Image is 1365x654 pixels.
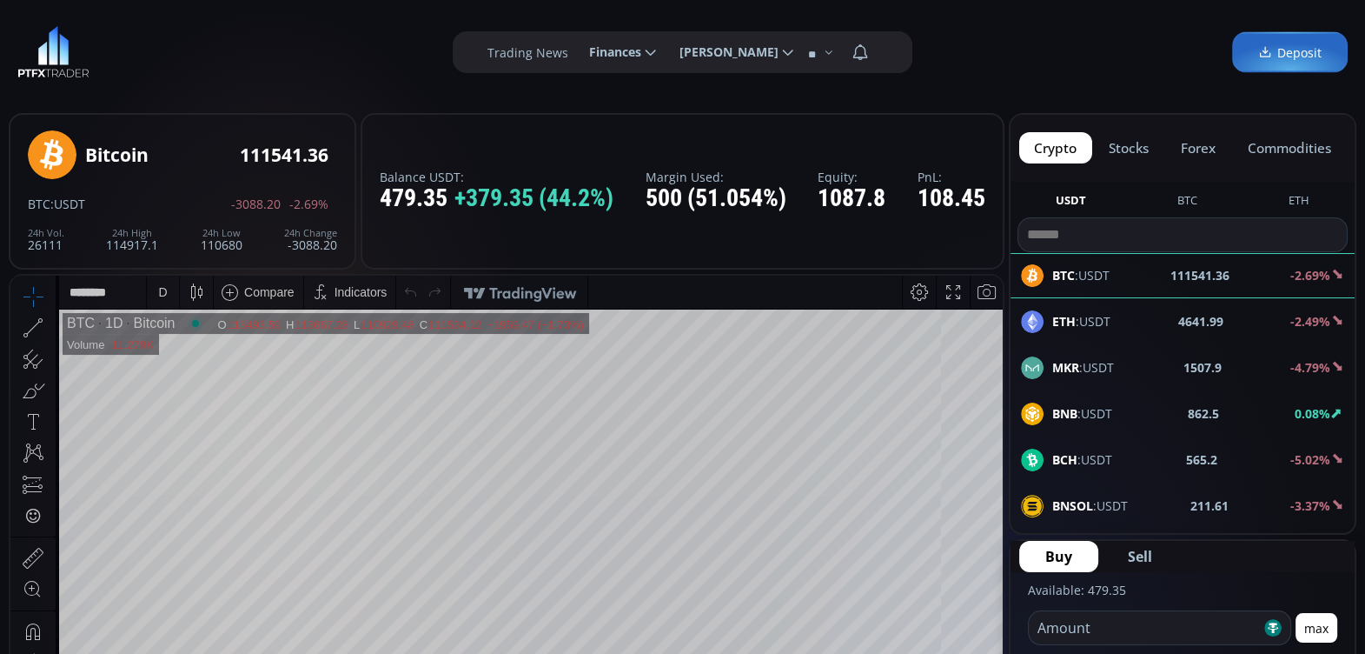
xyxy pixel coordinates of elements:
div: D [148,10,156,23]
div: 1d [196,596,210,610]
div: 108.45 [918,185,985,212]
div: 110929.48 [350,43,403,56]
b: -5.02% [1290,451,1330,468]
div: L [343,43,350,56]
b: MKR [1052,359,1079,376]
button: 13:04:48 (UTC) [789,586,885,619]
div: Toggle Auto Scale [954,586,990,619]
button: ETH [1282,192,1316,214]
span: [PERSON_NAME] [667,35,779,70]
div: Go to [233,586,261,619]
div: 24h Change [284,228,337,238]
div: 1D [84,40,112,56]
img: LOGO [17,26,89,78]
span: :USDT [1052,404,1112,423]
div: 111534.12 [418,43,471,56]
div: 26111 [28,228,64,251]
div: 113667.28 [284,43,337,56]
a: Deposit [1232,32,1348,73]
div: 5d [171,596,185,610]
span: Buy [1045,546,1072,567]
label: Available: 479.35 [1028,582,1126,598]
label: Trading News [487,43,568,62]
div: 1087.8 [818,185,885,212]
div: O [207,43,216,56]
span: -3088.20 [231,197,281,210]
button: stocks [1094,132,1164,163]
div: Hide Drawings Toolbar [40,545,48,569]
div: 5y [63,596,76,610]
div: 111541.36 [240,145,328,165]
div:  [16,232,30,249]
div: 479.35 [380,185,613,212]
button: BTC [1170,192,1204,214]
div: 24h Vol. [28,228,64,238]
b: BNSOL [1052,497,1093,514]
b: -3.37% [1290,497,1330,514]
span: +379.35 (44.2%) [454,185,613,212]
b: -2.49% [1290,313,1330,330]
span: :USDT [1052,312,1110,330]
div: C [409,43,418,56]
button: Sell [1102,541,1178,572]
div: Bitcoin [112,40,164,56]
div: 1y [88,596,101,610]
button: crypto [1019,132,1092,163]
div: 24h Low [201,228,242,238]
b: BNB [1052,405,1077,422]
div: 500 (51.054%) [646,185,786,212]
div: Volume [56,63,94,76]
label: Equity: [818,170,885,184]
b: 862.5 [1188,404,1219,423]
div: H [275,43,284,56]
div: Indicators [324,10,377,23]
button: commodities [1232,132,1346,163]
span: Sell [1128,546,1152,567]
div: 110680 [201,228,242,251]
span: BTC [28,196,50,212]
span: Deposit [1258,43,1322,62]
span: Finances [577,35,641,70]
div: BTC [56,40,84,56]
div: 11.279K [101,63,142,76]
div: Toggle Percentage [901,586,925,619]
b: BCH [1052,451,1077,468]
b: 211.61 [1190,497,1229,515]
span: :USDT [1052,497,1128,515]
span: :USDT [50,196,85,212]
span: :USDT [1052,358,1114,377]
div: auto [960,596,984,610]
div: log [931,596,948,610]
b: 1507.9 [1183,358,1222,377]
div: 113493.59 [217,43,270,56]
button: USDT [1049,192,1093,214]
div: Bitcoin [85,145,149,165]
button: forex [1166,132,1231,163]
button: max [1295,613,1337,643]
b: -4.79% [1290,359,1330,376]
div: Market open [177,40,193,56]
b: 565.2 [1186,450,1217,469]
span: 13:04:48 (UTC) [795,596,878,610]
div: 24h High [106,228,158,238]
span: :USDT [1052,450,1112,469]
label: PnL: [918,170,985,184]
div: −1959.47 (−1.73%) [476,43,573,56]
b: 4641.99 [1178,312,1223,330]
div: Compare [234,10,284,23]
button: Buy [1019,541,1098,572]
label: Margin Used: [646,170,786,184]
div: 1m [142,596,158,610]
div: Toggle Log Scale [925,586,954,619]
label: Balance USDT: [380,170,613,184]
div: 3m [113,596,129,610]
b: ETH [1052,313,1076,330]
span: -2.69% [289,197,328,210]
div: 114917.1 [106,228,158,251]
div: -3088.20 [284,228,337,251]
b: 0.08% [1295,405,1330,422]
